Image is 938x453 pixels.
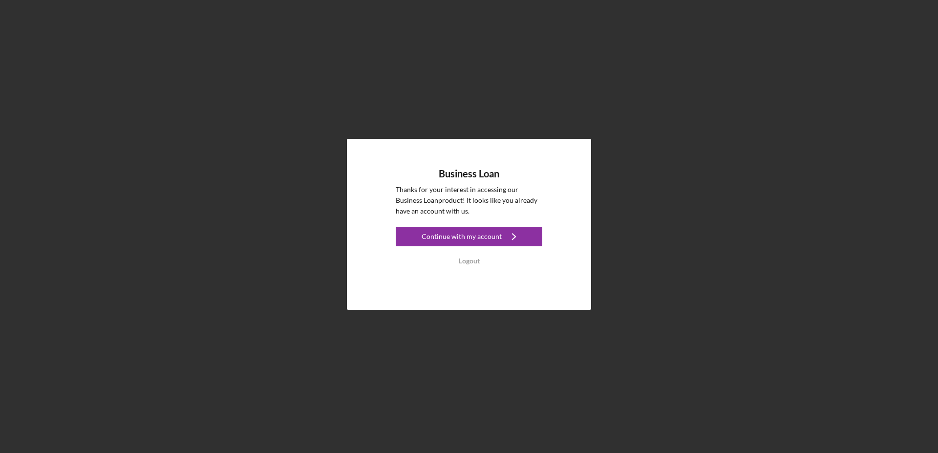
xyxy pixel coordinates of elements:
button: Logout [396,251,542,271]
a: Continue with my account [396,227,542,249]
p: Thanks for your interest in accessing our Business Loan product! It looks like you already have a... [396,184,542,217]
h4: Business Loan [439,168,499,179]
div: Logout [459,251,480,271]
div: Continue with my account [422,227,502,246]
button: Continue with my account [396,227,542,246]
